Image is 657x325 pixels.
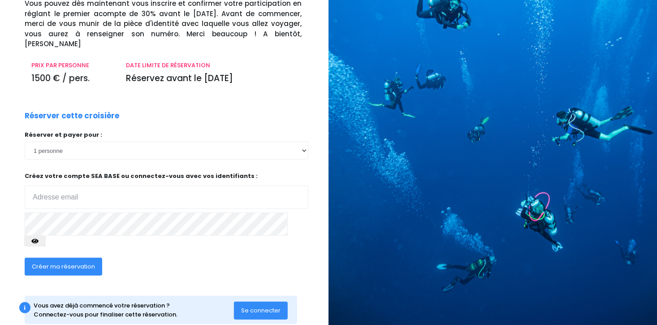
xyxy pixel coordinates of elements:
p: Créez votre compte SEA BASE ou connectez-vous avec vos identifiants : [25,172,308,209]
span: Se connecter [241,306,281,315]
div: Vous avez déjà commencé votre réservation ? Connectez-vous pour finaliser cette réservation. [34,301,234,319]
a: Se connecter [234,306,288,314]
p: 1500 € / pers. [31,72,112,85]
span: Créer ma réservation [32,262,95,271]
input: Adresse email [25,186,308,209]
p: DATE LIMITE DE RÉSERVATION [126,61,302,70]
p: PRIX PAR PERSONNE [31,61,112,70]
button: Créer ma réservation [25,258,102,276]
button: Se connecter [234,302,288,320]
p: Réserver et payer pour : [25,130,308,139]
p: Réserver cette croisière [25,110,119,122]
div: i [19,302,30,313]
p: Réservez avant le [DATE] [126,72,302,85]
